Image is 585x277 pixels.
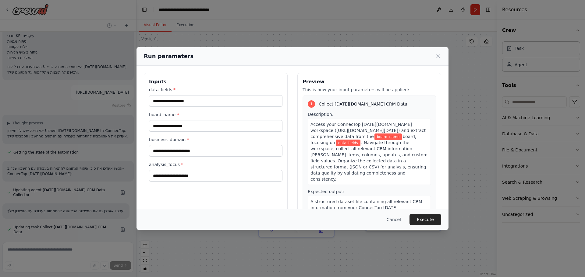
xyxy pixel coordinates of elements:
[149,78,282,85] h3: Inputs
[310,199,422,234] span: A structured dataset file containing all relevant CRM information from your ConnecTop [DATE][DOMA...
[149,87,282,93] label: data_fields
[374,133,402,140] span: Variable: board_name
[308,189,345,194] span: Expected output:
[310,140,427,182] span: . Navigate through the workspace, collect all relevant CRM information [PERSON_NAME] items, colum...
[310,122,426,139] span: Access your ConnecTop [DATE][DOMAIN_NAME] workspace ([URL][DOMAIN_NAME][DATE]) and extract compre...
[303,78,436,85] h3: Preview
[149,161,282,168] label: analysis_focus
[308,100,315,108] div: 1
[409,214,441,225] button: Execute
[310,134,416,145] span: board, focusing on
[308,112,333,117] span: Description:
[149,112,282,118] label: board_name
[319,101,407,107] span: Collect [DATE][DOMAIN_NAME] CRM Data
[303,87,436,93] p: This is how your input parameters will be applied:
[149,137,282,143] label: business_domain
[336,140,360,146] span: Variable: data_fields
[144,52,193,61] h2: Run parameters
[382,214,406,225] button: Cancel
